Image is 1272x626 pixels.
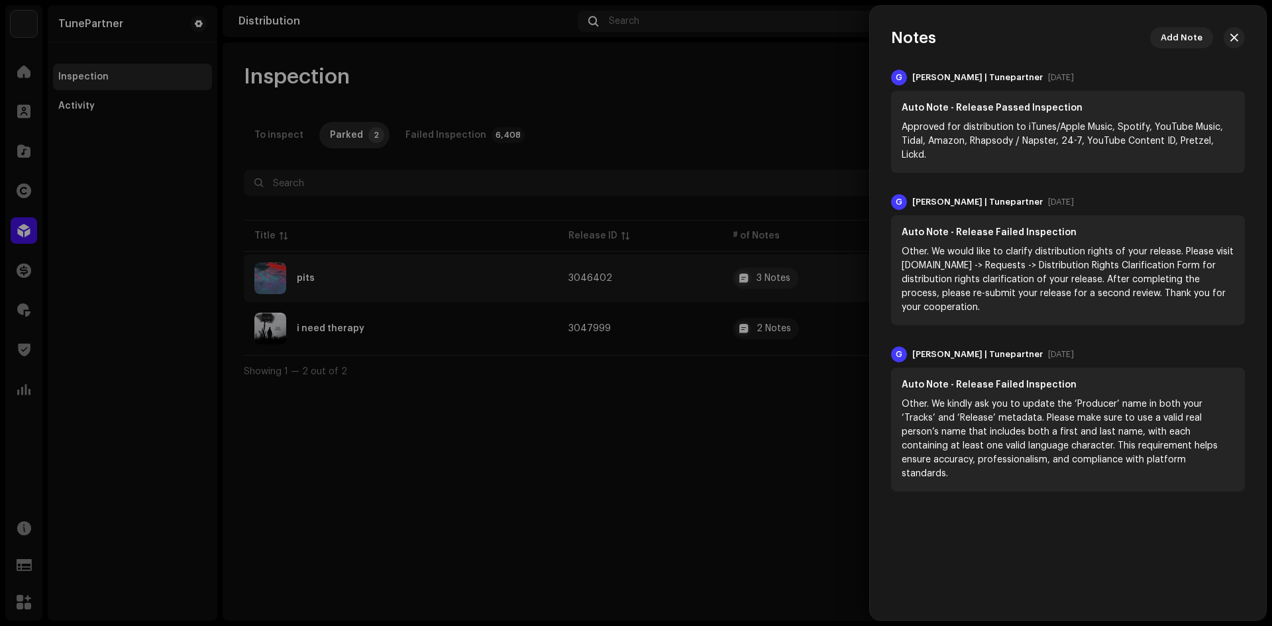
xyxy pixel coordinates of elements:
[902,226,1234,240] div: Auto Note - Release Failed Inspection
[1048,349,1074,360] div: [DATE]
[902,101,1234,115] div: Auto Note - Release Passed Inspection
[1048,197,1074,207] div: [DATE]
[912,349,1043,360] div: [PERSON_NAME] | Tunepartner
[912,197,1043,207] div: [PERSON_NAME] | Tunepartner
[891,346,907,362] div: G
[1150,27,1213,48] button: Add Note
[1161,25,1202,51] span: Add Note
[912,72,1043,83] div: [PERSON_NAME] | Tunepartner
[902,397,1234,481] div: Other. We kindly ask you to update the ‘Producer’ name in both your ‘Tracks’ and ‘Release’ metada...
[902,245,1234,315] div: Other. We would like to clarify distribution rights of your release. Please visit [DOMAIN_NAME] -...
[902,378,1234,392] div: Auto Note - Release Failed Inspection
[891,194,907,210] div: G
[891,27,936,48] h3: Notes
[891,70,907,85] div: G
[902,121,1234,162] div: Approved for distribution to iTunes/Apple Music, Spotify, YouTube Music, Tidal, Amazon, Rhapsody ...
[1048,72,1074,83] div: [DATE]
